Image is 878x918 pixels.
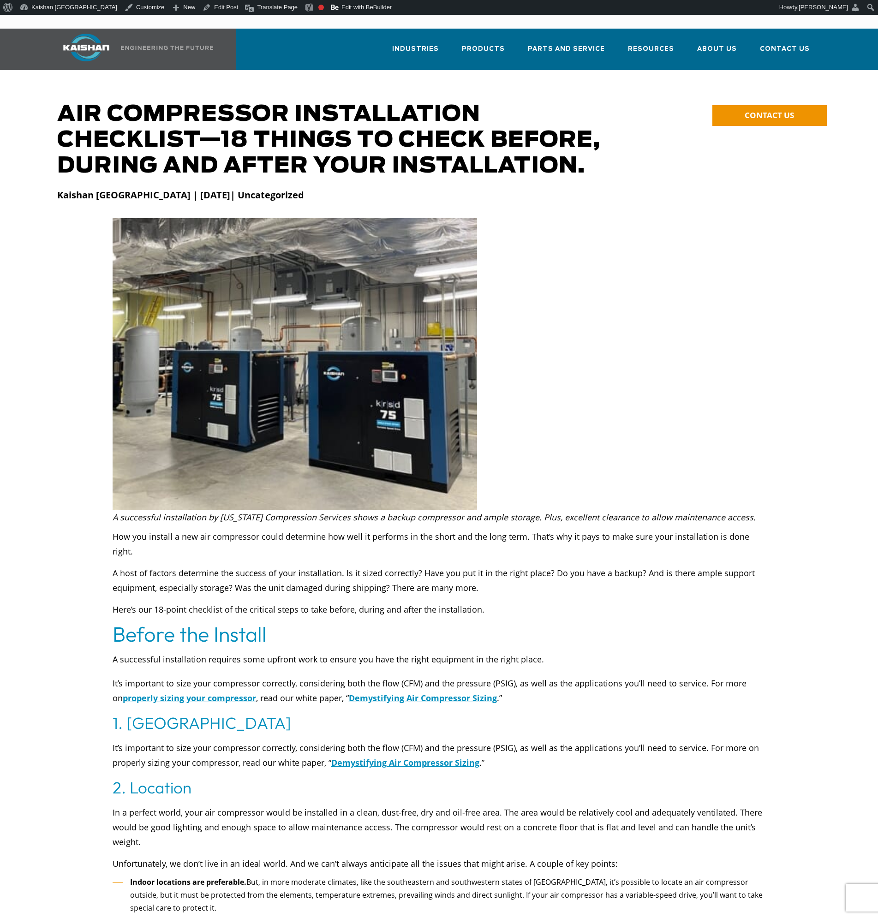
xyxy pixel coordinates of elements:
p: In a perfect world, your air compressor would be installed in a clean, dust-free, dry and oil-fre... [113,805,766,849]
a: Contact Us [760,37,810,68]
span: CONTACT US [745,110,794,120]
p: It’s important to size your compressor correctly, considering both the flow (CFM) and the pressur... [113,740,766,770]
a: CONTACT US [712,105,827,126]
li: But, in more moderate climates, like the southeastern and southwestern states of [GEOGRAPHIC_DATA... [113,876,766,915]
img: kaishan logo [52,34,121,61]
p: It’s important to size your compressor correctly, considering both the flow (CFM) and the pressur... [113,676,766,705]
a: Parts and Service [528,37,605,68]
strong: Indoor locations are preferable. [130,877,246,887]
span: Contact Us [760,44,810,54]
p: Unfortunately, we don’t live in an ideal world. And we can’t always anticipate all the issues tha... [113,856,766,871]
h3: 2. Location [113,775,766,800]
span: [PERSON_NAME] [799,4,848,11]
a: Industries [392,37,439,68]
a: About Us [697,37,737,68]
a: Demystifying Air Compressor Sizing [349,692,497,703]
a: Kaishan USA [52,29,215,70]
em: A successful installation by [US_STATE] Compression Services shows a backup compressor and ample ... [113,512,756,523]
span: About Us [697,44,737,54]
h1: Air Compressor Installation Checklist—18 Things To Check Before, During and After Your Installation. [57,101,627,179]
img: Engineering the future [121,46,213,50]
a: Demystifying Air Compressor Sizing [331,757,479,768]
p: Here’s our 18-point checklist of the critical steps to take before, during and after the installa... [113,602,766,617]
strong: Kaishan [GEOGRAPHIC_DATA] | [DATE]| Uncategorized [57,189,304,201]
h3: 1. [GEOGRAPHIC_DATA] [113,710,766,736]
a: Resources [628,37,674,68]
img: krsd75 [113,218,477,510]
p: How you install a new air compressor could determine how well it performs in the short and the lo... [113,529,766,559]
span: Resources [628,44,674,54]
p: A host of factors determine the success of your installation. Is it sized correctly? Have you put... [113,566,766,595]
div: Focus keyphrase not set [318,5,324,10]
h2: Before the Install [113,621,766,647]
p: A successful installation requires some upfront work to ensure you have the right equipment in th... [113,652,766,667]
span: Industries [392,44,439,54]
span: Parts and Service [528,44,605,54]
a: properly sizing your compressor [123,692,256,703]
a: Products [462,37,505,68]
span: Products [462,44,505,54]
